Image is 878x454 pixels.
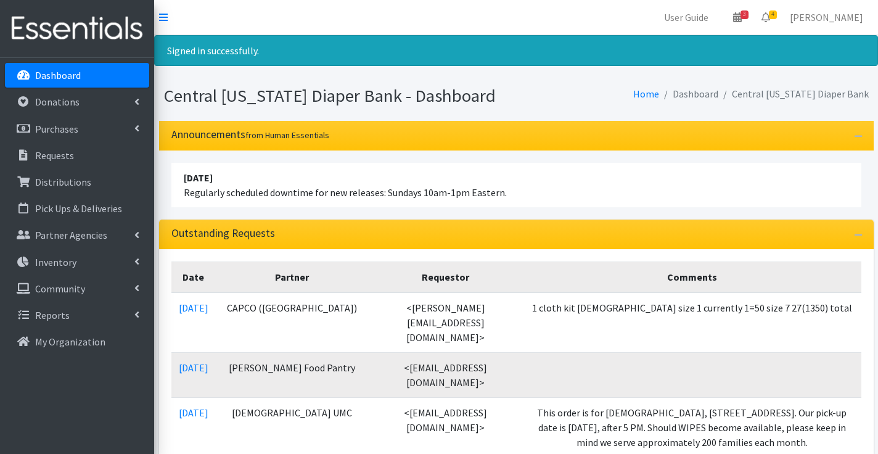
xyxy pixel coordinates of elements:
a: Donations [5,89,149,114]
li: Dashboard [659,85,718,103]
a: [DATE] [179,407,208,419]
td: [PERSON_NAME] Food Pantry [216,352,369,397]
p: Donations [35,96,80,108]
a: Reports [5,303,149,328]
p: Partner Agencies [35,229,107,241]
strong: [DATE] [184,171,213,184]
td: 1 cloth kit [DEMOGRAPHIC_DATA] size 1 currently 1=50 size 7 27(1350) total [523,292,861,353]
th: Comments [523,262,861,292]
a: Partner Agencies [5,223,149,247]
th: Partner [216,262,369,292]
th: Date [171,262,216,292]
p: Inventory [35,256,76,268]
th: Requestor [368,262,523,292]
li: Regularly scheduled downtime for new releases: Sundays 10am-1pm Eastern. [171,163,861,207]
a: [DATE] [179,361,208,374]
p: Purchases [35,123,78,135]
a: My Organization [5,329,149,354]
td: CAPCO ([GEOGRAPHIC_DATA]) [216,292,369,353]
h3: Outstanding Requests [171,227,275,240]
p: Pick Ups & Deliveries [35,202,122,215]
li: Central [US_STATE] Diaper Bank [718,85,869,103]
h1: Central [US_STATE] Diaper Bank - Dashboard [164,85,512,107]
span: 3 [741,10,749,19]
a: Requests [5,143,149,168]
small: from Human Essentials [245,130,329,141]
a: 4 [752,5,780,30]
a: Home [633,88,659,100]
img: HumanEssentials [5,8,149,49]
p: Requests [35,149,74,162]
p: Dashboard [35,69,81,81]
a: Dashboard [5,63,149,88]
div: Signed in successfully. [154,35,878,66]
span: 4 [769,10,777,19]
a: User Guide [654,5,718,30]
a: [PERSON_NAME] [780,5,873,30]
a: Purchases [5,117,149,141]
td: <[PERSON_NAME][EMAIL_ADDRESS][DOMAIN_NAME]> [368,292,523,353]
p: Distributions [35,176,91,188]
a: [DATE] [179,302,208,314]
p: Community [35,283,85,295]
a: Inventory [5,250,149,274]
a: Pick Ups & Deliveries [5,196,149,221]
p: My Organization [35,336,105,348]
a: 3 [723,5,752,30]
h3: Announcements [171,128,329,141]
a: Distributions [5,170,149,194]
td: <[EMAIL_ADDRESS][DOMAIN_NAME]> [368,352,523,397]
a: Community [5,276,149,301]
p: Reports [35,309,70,321]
